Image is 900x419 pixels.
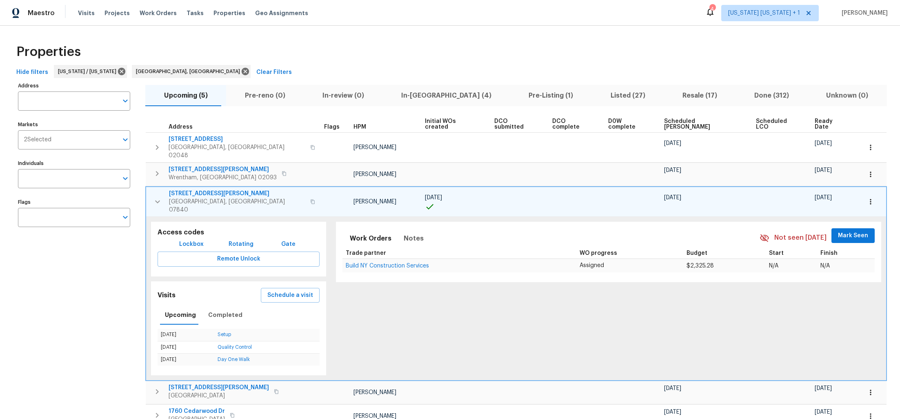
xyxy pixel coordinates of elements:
span: WO progress [580,250,617,256]
span: [STREET_ADDRESS][PERSON_NAME] [169,189,305,198]
button: Schedule a visit [261,288,320,303]
span: DCO submitted [494,118,538,130]
span: Projects [104,9,130,17]
span: Schedule a visit [267,290,313,301]
span: [DATE] [815,167,832,173]
span: Rotating [229,239,253,250]
span: Resale (17) [669,90,731,101]
button: Clear Filters [253,65,295,80]
span: [US_STATE] [US_STATE] + 1 [728,9,800,17]
span: [STREET_ADDRESS][PERSON_NAME] [169,165,277,174]
span: Ready Date [815,118,848,130]
span: [PERSON_NAME] [353,145,396,150]
span: Hide filters [16,67,48,78]
button: Open [120,134,131,145]
span: Work Orders [140,9,177,17]
span: Trade partner [346,250,386,256]
span: [STREET_ADDRESS][PERSON_NAME] [169,383,269,392]
span: [GEOGRAPHIC_DATA], [GEOGRAPHIC_DATA] 02048 [169,143,305,160]
span: [DATE] [815,195,832,201]
a: Quality Control [218,345,252,350]
span: Unknown (0) [813,90,882,101]
span: Done (312) [741,90,803,101]
span: Geo Assignments [255,9,308,17]
span: [PERSON_NAME] [353,172,396,177]
td: [DATE] [158,329,214,341]
span: Flags [324,124,340,130]
span: Completed [208,310,242,320]
a: Setup [218,332,231,337]
span: Listed (27) [597,90,659,101]
span: [DATE] [664,409,681,415]
td: [DATE] [158,341,214,353]
span: Properties [213,9,245,17]
span: Address [169,124,193,130]
span: 1760 Cedarwood Dr [169,407,225,415]
a: Build NY Construction Services [346,263,429,268]
span: N/A [769,263,778,269]
span: [DATE] [664,195,681,201]
span: Finish [820,250,838,256]
span: D0W complete [608,118,650,130]
span: Clear Filters [256,67,292,78]
div: [US_STATE] / [US_STATE] [54,65,127,78]
span: In-review (0) [309,90,378,101]
span: Budget [687,250,707,256]
span: $2,325.28 [687,263,714,269]
a: Day One Walk [218,357,250,362]
span: Properties [16,48,81,56]
span: Wrentham, [GEOGRAPHIC_DATA] 02093 [169,174,277,182]
button: Open [120,173,131,184]
span: In-[GEOGRAPHIC_DATA] (4) [388,90,505,101]
span: N/A [820,263,830,269]
span: Pre-reno (0) [231,90,299,101]
button: Rotating [225,237,257,252]
span: [DATE] [664,140,681,146]
span: [DATE] [815,409,832,415]
label: Flags [18,200,130,205]
td: [DATE] [158,353,214,366]
span: [DATE] [815,386,832,391]
span: [DATE] [664,386,681,391]
label: Individuals [18,161,130,166]
button: Mark Seen [831,228,875,243]
button: Remote Unlock [158,252,320,267]
button: Gate [275,237,301,252]
span: [PERSON_NAME] [353,199,396,205]
span: [US_STATE] / [US_STATE] [58,67,120,76]
button: Open [120,95,131,107]
span: [DATE] [815,140,832,146]
span: [STREET_ADDRESS] [169,135,305,143]
span: Maestro [28,9,55,17]
span: Pre-Listing (1) [515,90,587,101]
span: Tasks [187,10,204,16]
span: 2 Selected [24,136,51,143]
span: [PERSON_NAME] [838,9,888,17]
span: [PERSON_NAME] [353,413,396,419]
span: Scheduled LCO [756,118,801,130]
span: Initial WOs created [425,118,480,130]
span: Upcoming [165,310,196,320]
div: [GEOGRAPHIC_DATA], [GEOGRAPHIC_DATA] [132,65,251,78]
div: 4 [709,5,715,13]
span: [DATE] [425,195,442,201]
span: Gate [278,239,298,250]
span: [PERSON_NAME] [353,390,396,395]
h5: Visits [158,291,176,300]
span: HPM [353,124,366,130]
span: Upcoming (5) [150,90,221,101]
button: Lockbox [176,237,207,252]
span: [GEOGRAPHIC_DATA] [169,392,269,400]
span: [DATE] [664,167,681,173]
span: Visits [78,9,95,17]
button: Open [120,212,131,223]
span: Start [769,250,784,256]
p: Assigned [580,261,680,270]
span: Remote Unlock [164,254,313,264]
span: Mark Seen [838,231,868,241]
span: Scheduled [PERSON_NAME] [664,118,742,130]
label: Markets [18,122,130,127]
span: DCO complete [552,118,594,130]
span: Notes [404,233,424,244]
